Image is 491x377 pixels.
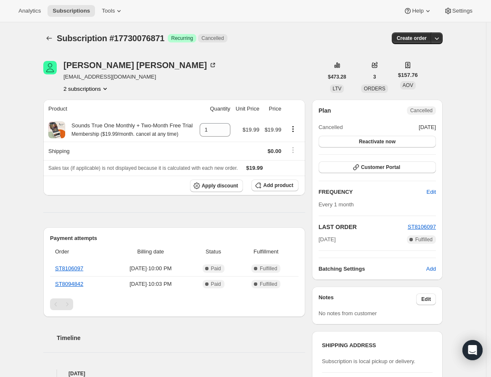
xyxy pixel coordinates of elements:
button: $473.28 [323,71,351,83]
span: ORDERS [364,86,385,92]
span: $473.28 [328,74,346,80]
span: Apply discount [202,182,238,189]
span: [DATE] [419,123,436,132]
span: AOV [403,82,413,88]
img: product img [48,121,65,138]
button: Apply discount [190,179,243,192]
button: Edit [422,185,441,199]
button: Settings [439,5,478,17]
span: Cancelled [319,123,343,132]
span: Subscriptions [53,8,90,14]
button: Subscriptions [48,5,95,17]
span: Recurring [171,35,193,42]
h3: Notes [319,293,417,305]
span: $0.00 [268,148,282,154]
span: Add [426,265,436,273]
th: Price [262,100,284,118]
span: Fulfilled [415,236,433,243]
span: Add product [263,182,293,189]
span: [DATE] · 10:00 PM [113,264,188,273]
h2: Payment attempts [50,234,298,243]
span: Paid [211,265,221,272]
span: Subscription #17730076871 [57,34,164,43]
span: Subscription is local pickup or delivery. [322,358,415,364]
th: Shipping [43,142,197,160]
nav: Pagination [50,298,298,310]
span: Reactivate now [359,138,396,145]
button: ST8106097 [408,223,436,231]
div: Sounds True One Monthly + Two-Month Free Trial [65,121,193,138]
button: Customer Portal [319,161,436,173]
button: 3 [368,71,381,83]
button: Create order [392,32,432,44]
span: Create order [397,35,427,42]
span: $19.99 [264,127,281,133]
span: Paid [211,281,221,287]
span: Settings [452,8,473,14]
button: Shipping actions [286,145,300,155]
small: Membership ($19.99/month. cancel at any time) [71,131,178,137]
th: Quantity [197,100,233,118]
a: ST8106097 [55,265,83,272]
span: Linda Felgenhauer [43,61,57,74]
h2: FREQUENCY [319,188,427,196]
button: Subscriptions [43,32,55,44]
span: Analytics [18,8,41,14]
span: $19.99 [243,127,259,133]
th: Order [50,243,111,261]
button: Analytics [13,5,46,17]
span: Billing date [113,248,188,256]
span: Fulfilled [260,265,277,272]
a: ST8094842 [55,281,83,287]
span: Cancelled [201,35,224,42]
span: Customer Portal [361,164,400,171]
span: $157.76 [398,71,418,79]
span: Fulfillment [239,248,293,256]
button: Help [399,5,437,17]
button: Reactivate now [319,136,436,148]
div: Open Intercom Messenger [462,340,483,360]
span: Sales tax (if applicable) is not displayed because it is calculated with each new order. [48,165,238,171]
span: Every 1 month [319,201,354,208]
span: LTV [333,86,341,92]
button: Add product [251,179,298,191]
h2: Timeline [57,334,305,342]
h2: LAST ORDER [319,223,408,231]
span: $19.99 [246,165,263,171]
h6: Batching Settings [319,265,426,273]
span: Tools [102,8,115,14]
span: Fulfilled [260,281,277,287]
span: [DATE] · 10:03 PM [113,280,188,288]
button: Product actions [63,84,109,93]
span: Edit [427,188,436,196]
span: Status [193,248,233,256]
span: 3 [373,74,376,80]
h3: SHIPPING ADDRESS [322,341,433,350]
div: [PERSON_NAME] [PERSON_NAME] [63,61,217,69]
a: ST8106097 [408,224,436,230]
th: Unit Price [233,100,262,118]
span: No notes from customer [319,310,377,316]
th: Product [43,100,197,118]
span: [DATE] [319,235,336,244]
span: Cancelled [410,107,433,114]
button: Edit [416,293,436,305]
button: Tools [97,5,128,17]
span: Help [412,8,423,14]
button: Add [421,262,441,276]
button: Product actions [286,124,300,134]
h2: Plan [319,106,331,115]
span: [EMAIL_ADDRESS][DOMAIN_NAME] [63,73,217,81]
span: Edit [421,296,431,303]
